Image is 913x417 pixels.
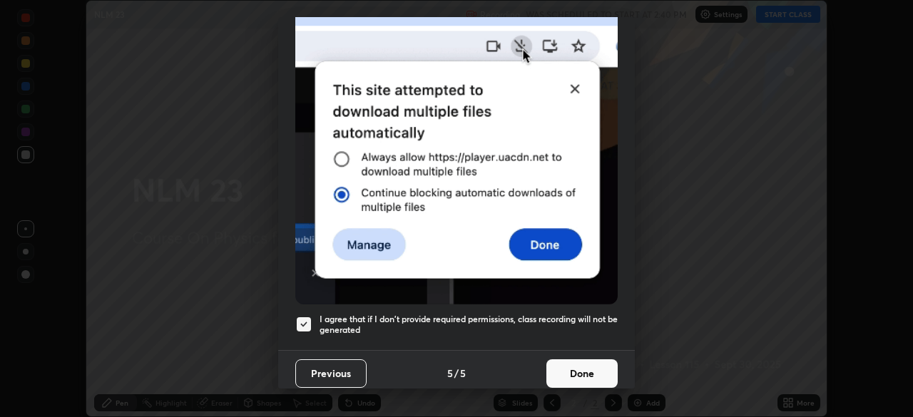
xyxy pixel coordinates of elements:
[546,359,618,388] button: Done
[320,314,618,336] h5: I agree that if I don't provide required permissions, class recording will not be generated
[295,359,367,388] button: Previous
[447,366,453,381] h4: 5
[460,366,466,381] h4: 5
[454,366,459,381] h4: /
